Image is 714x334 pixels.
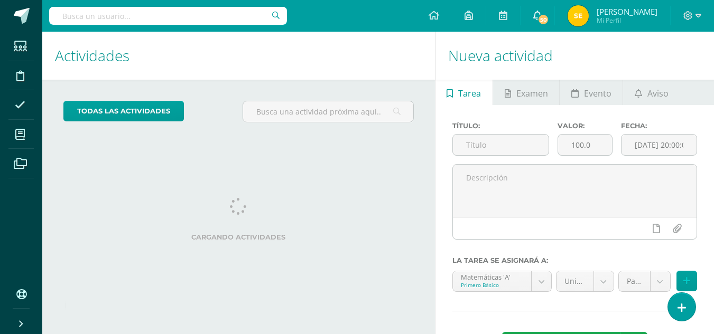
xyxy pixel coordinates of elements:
[516,81,548,106] span: Examen
[584,81,611,106] span: Evento
[435,80,493,105] a: Tarea
[461,271,523,281] div: Matemáticas 'A'
[452,122,550,130] label: Título:
[493,80,559,105] a: Examen
[448,32,701,80] h1: Nueva actividad
[627,271,642,291] span: Parcial (10.0%)
[558,135,612,155] input: Puntos máximos
[461,281,523,289] div: Primero Básico
[453,135,549,155] input: Título
[458,81,481,106] span: Tarea
[568,5,589,26] img: 4bad093d77cd7ecf46967f1ed9d7601c.png
[597,16,657,25] span: Mi Perfil
[621,122,697,130] label: Fecha:
[558,122,613,130] label: Valor:
[564,271,586,291] span: Unidad 4
[597,6,657,17] span: [PERSON_NAME]
[557,271,614,291] a: Unidad 4
[622,135,697,155] input: Fecha de entrega
[619,271,670,291] a: Parcial (10.0%)
[537,14,549,25] span: 50
[243,101,413,122] input: Busca una actividad próxima aquí...
[49,7,287,25] input: Busca un usuario...
[63,101,184,121] a: todas las Actividades
[63,233,414,241] label: Cargando actividades
[623,80,680,105] a: Aviso
[55,32,422,80] h1: Actividades
[453,271,551,291] a: Matemáticas 'A'Primero Básico
[560,80,623,105] a: Evento
[452,256,697,264] label: La tarea se asignará a:
[647,81,669,106] span: Aviso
